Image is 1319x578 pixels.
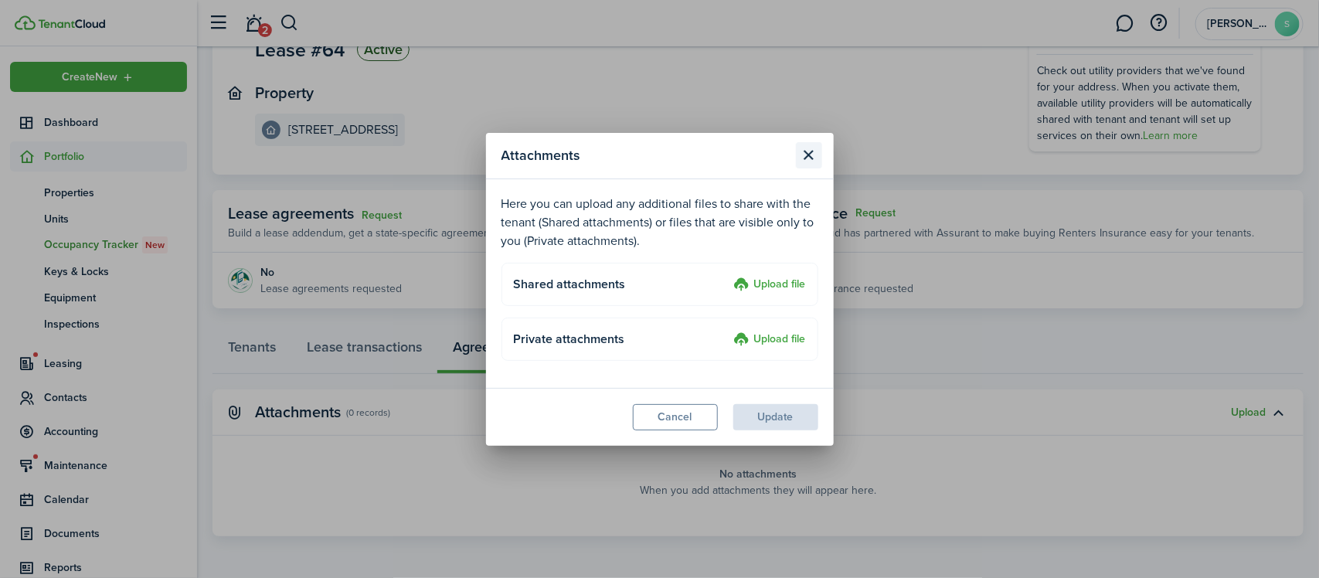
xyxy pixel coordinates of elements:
modal-title: Attachments [501,141,792,171]
button: Close modal [796,142,822,168]
h4: Private attachments [514,330,729,348]
p: Here you can upload any additional files to share with the tenant (Shared attachments) or files t... [501,195,818,250]
h4: Shared attachments [514,275,729,294]
button: Cancel [633,404,718,430]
